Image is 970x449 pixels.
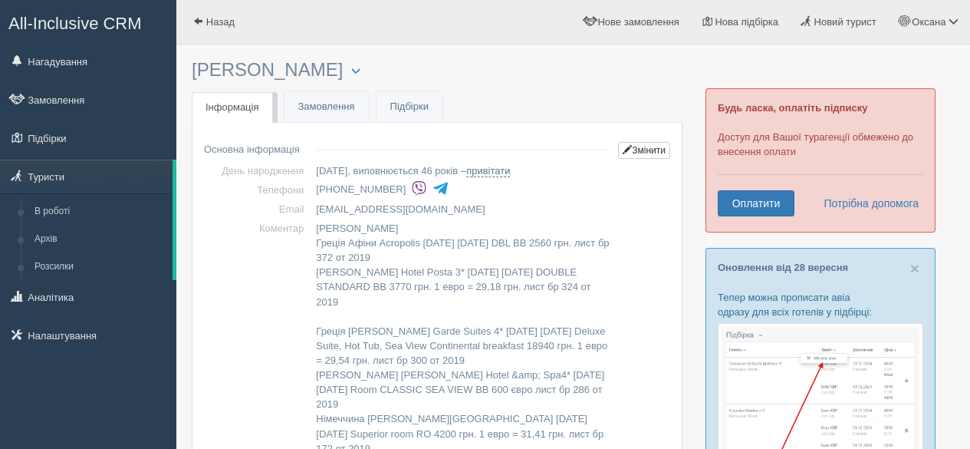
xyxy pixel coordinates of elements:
p: Тепер можна прописати авіа одразу для всіх готелів у підбірці: [718,290,923,319]
span: Назад [206,16,235,28]
a: Оплатити [718,190,794,216]
td: Email [204,200,310,219]
a: Оновлення від 28 вересня [718,262,848,273]
a: Замовлення [284,91,369,123]
span: Оксана [912,16,945,28]
a: Архів [28,226,173,253]
a: привітати [466,165,510,177]
img: telegram-colored-4375108.svg [432,180,449,196]
b: Будь ласка, оплатіть підписку [718,102,867,114]
a: Підбірки [376,91,442,123]
a: Потрібна допомога [814,190,919,216]
div: Доступ для Вашої турагенції обмежено до внесення оплати [705,88,935,233]
a: Інформація [192,92,273,124]
span: Нове замовлення [597,16,679,28]
td: Телефони [204,180,310,200]
span: Нова підбірка [715,16,778,28]
td: День народження [204,161,310,180]
td: Основна інформація [204,134,310,161]
span: All-Inclusive CRM [8,14,142,33]
td: [DATE], виповнюється 46 років – [310,161,612,180]
span: Інформація [206,101,259,113]
a: Змінити [618,142,670,159]
a: All-Inclusive CRM [1,1,176,43]
img: viber-colored.svg [411,180,427,196]
span: Новий турист [814,16,876,28]
span: × [910,259,919,277]
li: [PHONE_NUMBER] [316,179,612,200]
td: [EMAIL_ADDRESS][DOMAIN_NAME] [310,200,612,219]
h3: [PERSON_NAME] [192,60,682,81]
button: Close [910,260,919,276]
a: В роботі [28,198,173,226]
a: Розсилки [28,253,173,281]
